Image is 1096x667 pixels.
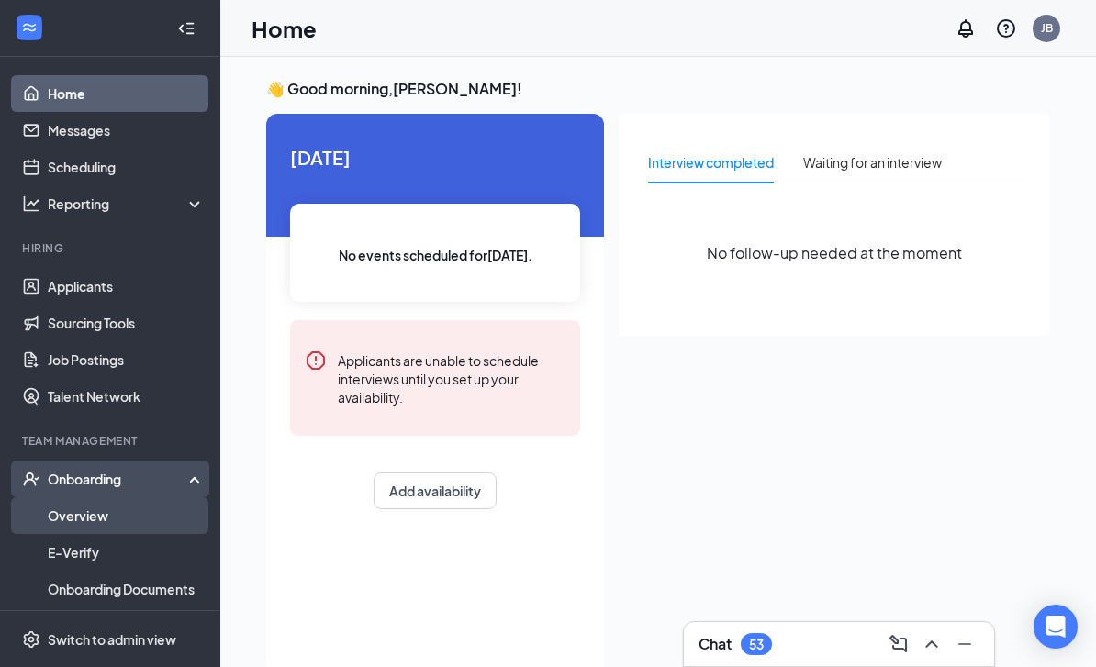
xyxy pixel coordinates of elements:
[884,629,913,659] button: ComposeMessage
[22,470,40,488] svg: UserCheck
[917,629,946,659] button: ChevronUp
[48,607,205,644] a: Activity log
[950,629,979,659] button: Minimize
[290,143,580,172] span: [DATE]
[374,472,497,509] button: Add availability
[305,350,327,372] svg: Error
[177,19,196,38] svg: Collapse
[48,497,205,534] a: Overview
[48,630,176,649] div: Switch to admin view
[339,245,532,265] span: No events scheduled for [DATE] .
[803,152,942,172] div: Waiting for an interview
[48,75,205,112] a: Home
[749,637,764,652] div: 53
[22,195,40,213] svg: Analysis
[699,634,732,654] h3: Chat
[48,470,189,488] div: Onboarding
[48,149,205,185] a: Scheduling
[48,195,206,213] div: Reporting
[22,433,201,449] div: Team Management
[648,152,774,172] div: Interview completed
[48,571,205,607] a: Onboarding Documents
[1034,605,1078,649] div: Open Intercom Messenger
[888,633,910,655] svg: ComposeMessage
[252,13,317,44] h1: Home
[48,305,205,341] a: Sourcing Tools
[48,112,205,149] a: Messages
[1041,20,1053,36] div: JB
[48,534,205,571] a: E-Verify
[48,268,205,305] a: Applicants
[266,79,1050,99] h3: 👋 Good morning, [PERSON_NAME] !
[338,350,565,406] div: Applicants are unable to schedule interviews until you set up your availability.
[22,630,40,649] svg: Settings
[22,240,201,256] div: Hiring
[995,17,1017,39] svg: QuestionInfo
[48,378,205,415] a: Talent Network
[955,17,977,39] svg: Notifications
[921,633,943,655] svg: ChevronUp
[954,633,976,655] svg: Minimize
[20,18,39,37] svg: WorkstreamLogo
[707,241,962,264] span: No follow-up needed at the moment
[48,341,205,378] a: Job Postings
